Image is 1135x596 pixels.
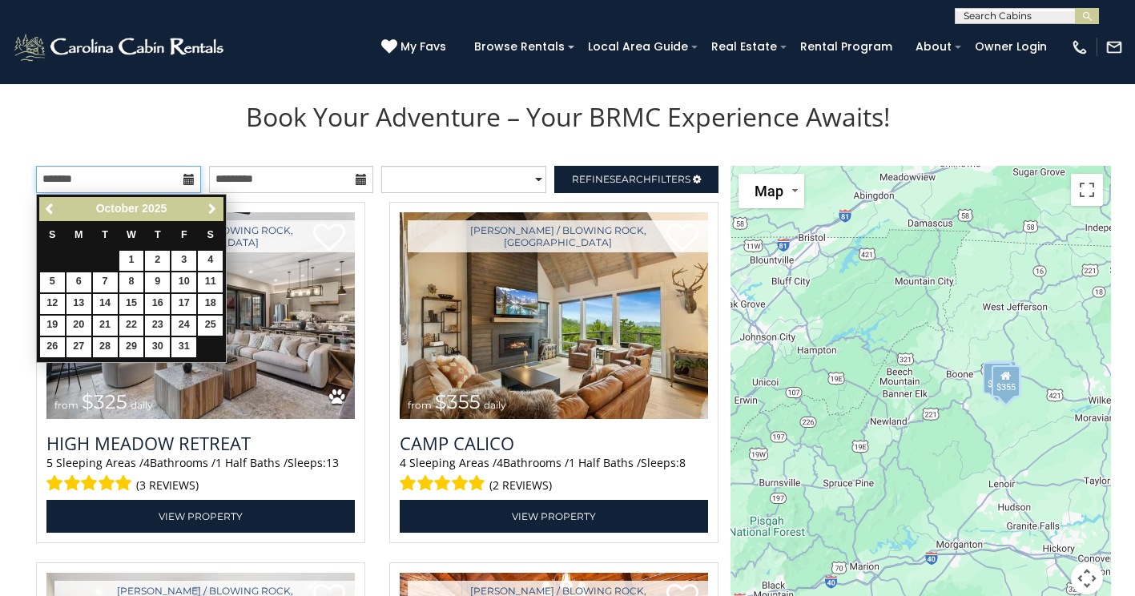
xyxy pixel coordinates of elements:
[49,229,55,240] span: Sunday
[40,272,65,292] a: 5
[66,337,91,357] a: 27
[46,455,53,470] span: 5
[400,500,708,533] a: View Property
[41,199,61,219] a: Previous
[755,183,783,199] span: Map
[12,31,228,63] img: White-1-2.png
[143,455,150,470] span: 4
[202,199,222,219] a: Next
[145,316,170,336] a: 23
[489,475,552,496] span: (2 reviews)
[908,34,960,59] a: About
[131,399,153,411] span: daily
[145,272,170,292] a: 9
[74,229,83,240] span: Monday
[988,360,1016,393] div: $200
[703,34,785,59] a: Real Estate
[610,173,651,185] span: Search
[400,38,446,55] span: My Favs
[679,455,686,470] span: 8
[66,272,91,292] a: 6
[992,365,1021,397] div: $525
[198,272,223,292] a: 11
[206,203,219,215] span: Next
[1105,38,1123,56] img: mail-regular-white.png
[66,316,91,336] a: 20
[171,272,196,292] a: 10
[1071,562,1103,594] button: Map camera controls
[381,38,450,56] a: My Favs
[96,202,139,215] span: October
[46,500,355,533] a: View Property
[207,229,214,240] span: Saturday
[102,229,108,240] span: Tuesday
[792,34,900,59] a: Rental Program
[40,316,65,336] a: 19
[136,475,199,496] span: (3 reviews)
[435,390,481,413] span: $355
[408,399,432,411] span: from
[983,362,1012,394] div: $355
[497,455,503,470] span: 4
[66,294,91,314] a: 13
[198,294,223,314] a: 18
[400,455,406,470] span: 4
[466,34,573,59] a: Browse Rentals
[181,229,187,240] span: Friday
[215,455,288,470] span: 1 Half Baths /
[171,294,196,314] a: 17
[991,366,1020,398] div: $355
[569,455,641,470] span: 1 Half Baths /
[93,337,118,357] a: 28
[171,251,196,271] a: 3
[554,166,719,193] a: RefineSearchFilters
[127,229,136,240] span: Wednesday
[119,316,144,336] a: 22
[408,220,708,252] a: [PERSON_NAME] / Blowing Rock, [GEOGRAPHIC_DATA]
[171,337,196,357] a: 31
[1071,174,1103,206] button: Toggle fullscreen view
[572,173,690,185] span: Refine Filters
[155,229,161,240] span: Thursday
[400,455,708,496] div: Sleeping Areas / Bathrooms / Sleeps:
[967,34,1055,59] a: Owner Login
[171,316,196,336] a: 24
[400,431,708,455] a: Camp Calico
[24,99,1111,134] h1: Book Your Adventure – Your BRMC Experience Awaits!
[93,316,118,336] a: 21
[739,174,804,208] button: Change map style
[198,316,223,336] a: 25
[40,294,65,314] a: 12
[54,399,78,411] span: from
[82,390,127,413] span: $325
[400,212,708,419] img: Camp Calico
[46,431,355,455] a: High Meadow Retreat
[93,272,118,292] a: 7
[40,337,65,357] a: 26
[145,294,170,314] a: 16
[580,34,696,59] a: Local Area Guide
[145,251,170,271] a: 2
[1071,38,1089,56] img: phone-regular-white.png
[400,212,708,419] a: Camp Calico from $355 daily
[119,251,144,271] a: 1
[119,272,144,292] a: 8
[46,455,355,496] div: Sleeping Areas / Bathrooms / Sleeps:
[484,399,506,411] span: daily
[326,455,339,470] span: 13
[145,337,170,357] a: 30
[119,337,144,357] a: 29
[198,251,223,271] a: 4
[44,203,57,215] span: Previous
[119,294,144,314] a: 15
[93,294,118,314] a: 14
[142,202,167,215] span: 2025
